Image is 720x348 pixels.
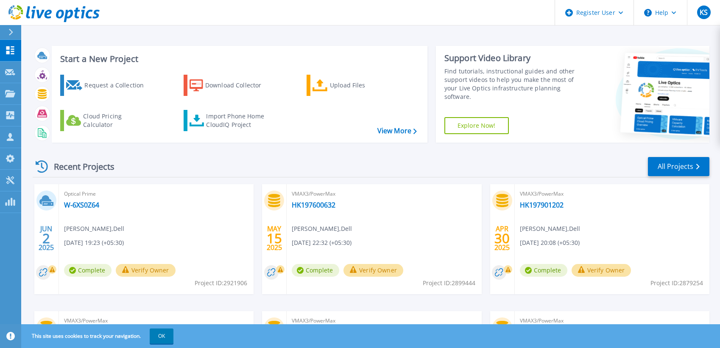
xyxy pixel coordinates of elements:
[33,156,126,177] div: Recent Projects
[520,201,564,209] a: HK197901202
[266,223,282,254] div: MAY 2025
[330,77,398,94] div: Upload Files
[520,238,580,247] span: [DATE] 20:08 (+05:30)
[343,264,403,277] button: Verify Owner
[195,278,247,288] span: Project ID: 2921906
[444,67,583,101] div: Find tutorials, instructional guides and other support videos to help you make the most of your L...
[520,189,704,199] span: VMAX3/PowerMax
[292,238,352,247] span: [DATE] 22:32 (+05:30)
[64,224,124,233] span: [PERSON_NAME] , Dell
[60,54,416,64] h3: Start a New Project
[444,53,583,64] div: Support Video Library
[292,316,476,326] span: VMAX3/PowerMax
[64,238,124,247] span: [DATE] 19:23 (+05:30)
[84,77,152,94] div: Request a Collection
[23,328,173,344] span: This site uses cookies to track your navigation.
[572,264,631,277] button: Verify Owner
[64,189,248,199] span: Optical Prime
[60,110,155,131] a: Cloud Pricing Calculator
[377,127,417,135] a: View More
[650,278,703,288] span: Project ID: 2879254
[700,9,708,16] span: KS
[520,316,704,326] span: VMAX3/PowerMax
[64,316,248,326] span: VMAX3/PowerMax
[520,264,567,277] span: Complete
[205,77,273,94] div: Download Collector
[64,264,112,277] span: Complete
[423,278,475,288] span: Project ID: 2899444
[292,264,339,277] span: Complete
[292,189,476,199] span: VMAX3/PowerMax
[64,201,99,209] a: W-6XS0Z64
[38,223,54,254] div: JUN 2025
[444,117,509,134] a: Explore Now!
[520,224,580,233] span: [PERSON_NAME] , Dell
[150,328,173,344] button: OK
[184,75,278,96] a: Download Collector
[42,235,50,242] span: 2
[494,235,510,242] span: 30
[292,224,352,233] span: [PERSON_NAME] , Dell
[83,112,151,129] div: Cloud Pricing Calculator
[648,157,709,176] a: All Projects
[60,75,155,96] a: Request a Collection
[206,112,272,129] div: Import Phone Home CloudIQ Project
[292,201,335,209] a: HK197600632
[307,75,401,96] a: Upload Files
[116,264,176,277] button: Verify Owner
[494,223,510,254] div: APR 2025
[267,235,282,242] span: 15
